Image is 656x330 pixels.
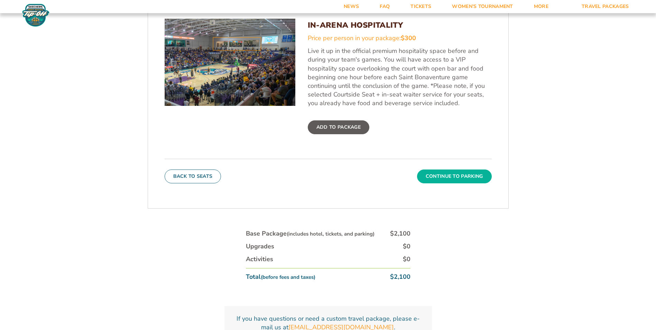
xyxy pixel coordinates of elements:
[401,34,416,42] span: $300
[308,34,492,43] div: Price per person in your package:
[287,230,375,237] small: (includes hotel, tickets, and parking)
[165,169,221,183] button: Back To Seats
[246,242,274,251] div: Upgrades
[246,255,273,264] div: Activities
[403,242,410,251] div: $0
[308,21,492,30] h3: In-Arena Hospitality
[417,169,492,183] button: Continue To Parking
[261,274,315,281] small: (before fees and taxes)
[165,19,295,106] img: In-Arena Hospitality
[246,229,375,238] div: Base Package
[21,3,51,27] img: Fort Myers Tip-Off
[390,229,410,238] div: $2,100
[308,120,369,134] label: Add To Package
[390,273,410,281] div: $2,100
[403,255,410,264] div: $0
[246,273,315,281] div: Total
[308,47,492,108] p: Live it up in the official premium hospitality space before and during your team's games. You wil...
